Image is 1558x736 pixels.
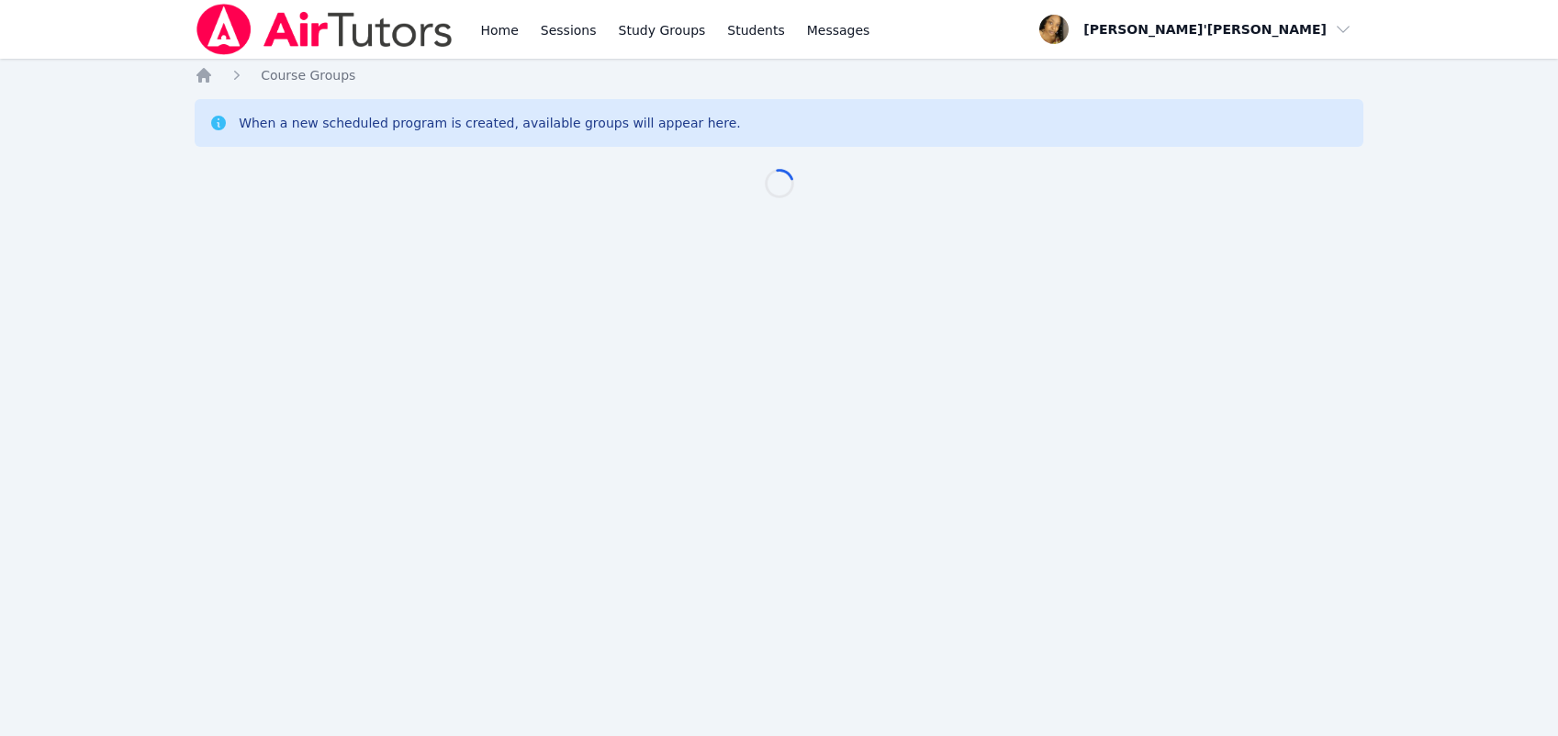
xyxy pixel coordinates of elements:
[261,66,355,84] a: Course Groups
[261,68,355,83] span: Course Groups
[807,21,870,39] span: Messages
[239,114,741,132] div: When a new scheduled program is created, available groups will appear here.
[195,66,1363,84] nav: Breadcrumb
[195,4,454,55] img: Air Tutors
